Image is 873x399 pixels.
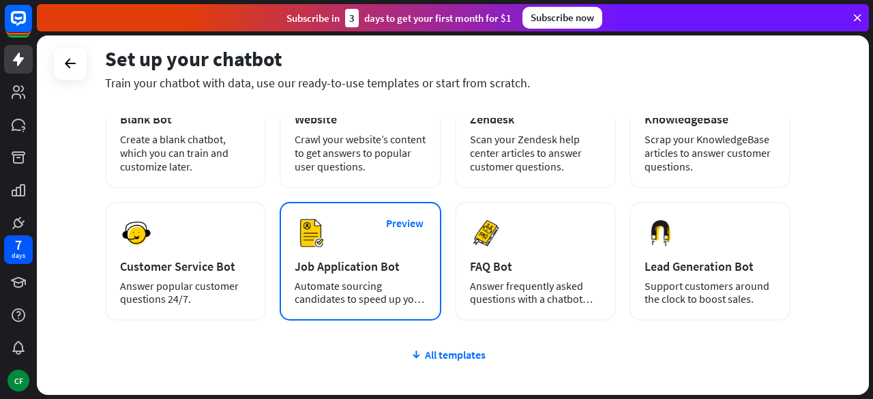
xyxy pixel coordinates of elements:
div: Blank Bot [120,111,251,127]
div: Answer frequently asked questions with a chatbot and save your time. [470,280,601,306]
div: Support customers around the clock to boost sales. [645,280,775,306]
div: Subscribe in days to get your first month for $1 [286,9,512,27]
div: Train your chatbot with data, use our ready-to-use templates or start from scratch. [105,75,790,91]
div: Zendesk [470,111,601,127]
div: Customer Service Bot [120,258,251,274]
div: Job Application Bot [295,258,426,274]
div: FAQ Bot [470,258,601,274]
button: Open LiveChat chat widget [11,5,52,46]
div: CF [8,370,29,391]
div: 7 [15,239,22,251]
div: days [12,251,25,261]
div: KnowledgeBase [645,111,775,127]
div: Scrap your KnowledgeBase articles to answer customer questions. [645,132,775,173]
div: Automate sourcing candidates to speed up your hiring process. [295,280,426,306]
div: Answer popular customer questions 24/7. [120,280,251,306]
div: Scan your Zendesk help center articles to answer customer questions. [470,132,601,173]
div: Create a blank chatbot, which you can train and customize later. [120,132,251,173]
a: 7 days [4,235,33,264]
div: Lead Generation Bot [645,258,775,274]
button: Preview [378,211,432,236]
div: All templates [105,348,790,361]
div: 3 [345,9,359,27]
div: Website [295,111,426,127]
div: Subscribe now [522,7,602,29]
div: Set up your chatbot [105,46,790,72]
div: Crawl your website’s content to get answers to popular user questions. [295,132,426,173]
